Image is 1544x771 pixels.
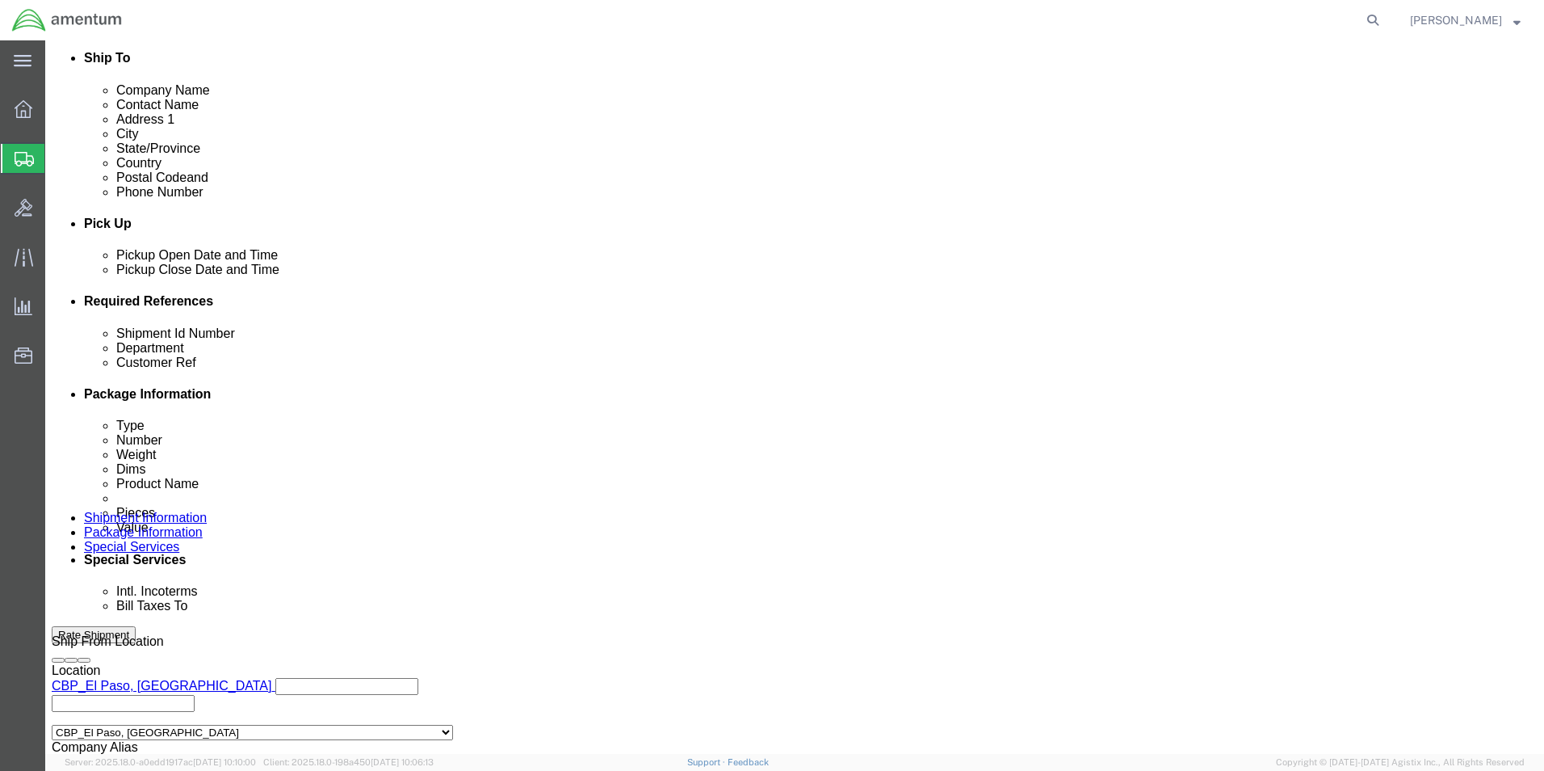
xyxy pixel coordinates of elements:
span: [DATE] 10:06:13 [371,757,434,767]
span: Server: 2025.18.0-a0edd1917ac [65,757,256,767]
img: logo [11,8,123,32]
a: Feedback [728,757,769,767]
span: Juan Trevino [1410,11,1502,29]
span: [DATE] 10:10:00 [193,757,256,767]
a: Support [687,757,728,767]
span: Client: 2025.18.0-198a450 [263,757,434,767]
iframe: FS Legacy Container [45,40,1544,754]
button: [PERSON_NAME] [1409,11,1521,30]
span: Copyright © [DATE]-[DATE] Agistix Inc., All Rights Reserved [1276,756,1525,769]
